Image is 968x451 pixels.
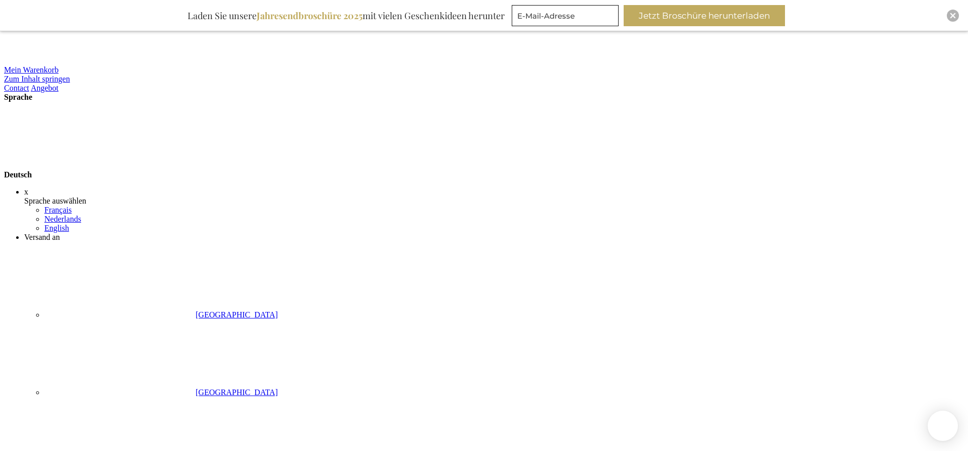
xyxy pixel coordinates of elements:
[44,215,81,223] a: Nederlands
[31,84,58,92] a: Angebot
[44,224,69,232] a: English
[183,5,509,26] div: Laden Sie unsere mit vielen Geschenkideen herunter
[512,5,622,29] form: marketing offers and promotions
[947,10,959,22] div: Close
[24,187,964,197] div: x
[512,5,619,26] input: E-Mail-Adresse
[4,84,29,92] a: Contact
[4,93,32,101] span: Sprache
[257,10,362,22] b: Jahresendbroschüre 2025
[44,206,72,214] a: Français
[950,13,956,19] img: Close
[928,411,958,441] iframe: belco-activator-frame
[24,197,964,206] div: Sprache auswählen
[24,233,964,242] div: Versand an
[4,170,32,179] span: Deutsch
[4,75,70,83] a: Zum Inhalt springen
[624,5,785,26] button: Jetzt Broschüre herunterladen
[4,66,58,74] a: Mein Warenkorb
[4,102,964,179] div: Deutsch
[44,388,278,397] a: [GEOGRAPHIC_DATA]
[44,310,278,319] a: [GEOGRAPHIC_DATA]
